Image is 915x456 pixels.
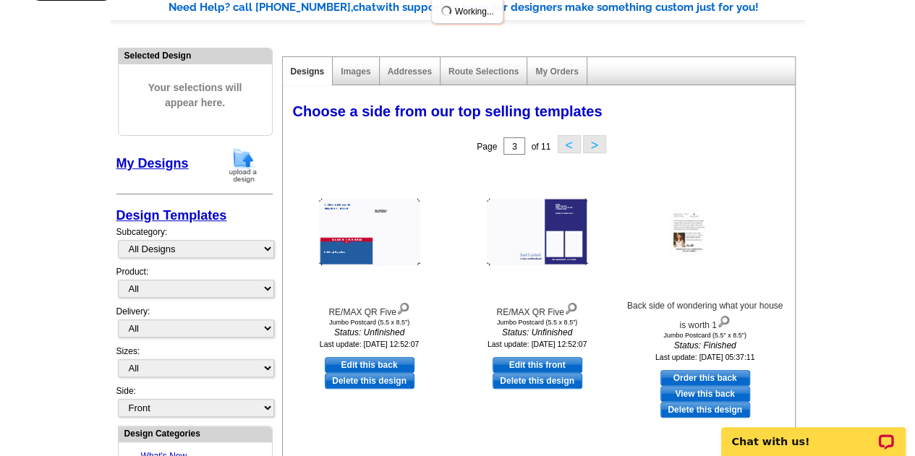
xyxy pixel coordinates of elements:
[129,66,261,125] span: Your selections will appear here.
[458,326,617,339] i: Status: Unfinished
[531,142,550,152] span: of 11
[448,66,519,77] a: Route Selections
[116,265,273,305] div: Product:
[583,135,606,153] button: >
[655,353,755,361] small: Last update: [DATE] 05:37:11
[116,305,273,345] div: Delivery:
[291,66,325,77] a: Designs
[535,66,578,77] a: My Orders
[319,199,420,266] img: RE/MAX QR Five
[626,332,785,339] div: Jumbo Postcard (5.5" x 8.5")
[441,5,452,17] img: loading...
[119,48,272,62] div: Selected Design
[396,299,410,315] img: view design details
[290,299,449,319] div: RE/MAX QR Five
[224,147,262,184] img: upload-design
[660,386,750,402] a: View this back
[116,345,273,384] div: Sizes:
[116,208,227,223] a: Design Templates
[290,319,449,326] div: Jumbo Postcard (5.5 x 8.5")
[493,373,582,389] a: Delete this design
[119,426,272,440] div: Design Categories
[564,299,578,315] img: view design details
[712,410,915,456] iframe: LiveChat chat widget
[116,384,273,418] div: Side:
[488,340,587,348] small: Last update: [DATE] 12:52:07
[660,402,750,418] a: Delete this design
[458,299,617,319] div: RE/MAX QR Five
[320,340,420,348] small: Last update: [DATE] 12:52:07
[458,319,617,326] div: Jumbo Postcard (5.5 x 8.5")
[116,225,273,265] div: Subcategory:
[388,66,432,77] a: Addresses
[341,66,370,77] a: Images
[325,373,414,389] a: Delete this design
[325,357,414,373] a: use this design
[626,299,785,332] div: Back side of wondering what your house is worth 1
[558,135,581,153] button: <
[626,339,785,352] i: Status: Finished
[353,1,376,14] span: chat
[293,103,603,119] span: Choose a side from our top selling templates
[660,370,750,386] a: use this design
[669,209,741,255] img: Back side of wondering what your house is worth 1
[487,199,588,266] img: RE/MAX QR Five
[493,357,582,373] a: use this design
[116,156,189,171] a: My Designs
[477,142,497,152] span: Page
[290,326,449,339] i: Status: Unfinished
[717,312,731,328] img: view design details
